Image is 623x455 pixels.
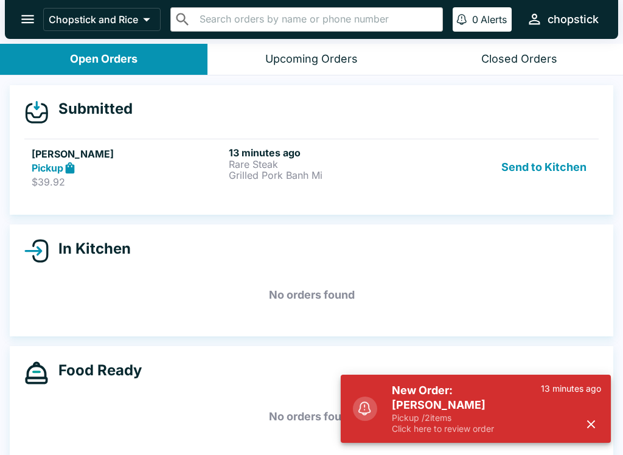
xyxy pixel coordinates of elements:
[12,4,43,35] button: open drawer
[196,11,437,28] input: Search orders by name or phone number
[496,147,591,189] button: Send to Kitchen
[481,52,557,66] div: Closed Orders
[49,361,142,380] h4: Food Ready
[24,273,599,317] h5: No orders found
[392,383,541,412] h5: New Order: [PERSON_NAME]
[521,6,604,32] button: chopstick
[49,240,131,258] h4: In Kitchen
[229,170,421,181] p: Grilled Pork Banh Mi
[472,13,478,26] p: 0
[548,12,599,27] div: chopstick
[265,52,358,66] div: Upcoming Orders
[541,383,601,394] p: 13 minutes ago
[24,395,599,439] h5: No orders found
[32,147,224,161] h5: [PERSON_NAME]
[43,8,161,31] button: Chopstick and Rice
[49,13,138,26] p: Chopstick and Rice
[392,412,541,423] p: Pickup / 2 items
[229,147,421,159] h6: 13 minutes ago
[392,423,541,434] p: Click here to review order
[70,52,137,66] div: Open Orders
[32,176,224,188] p: $39.92
[24,139,599,196] a: [PERSON_NAME]Pickup$39.9213 minutes agoRare SteakGrilled Pork Banh MiSend to Kitchen
[229,159,421,170] p: Rare Steak
[49,100,133,118] h4: Submitted
[481,13,507,26] p: Alerts
[32,162,63,174] strong: Pickup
